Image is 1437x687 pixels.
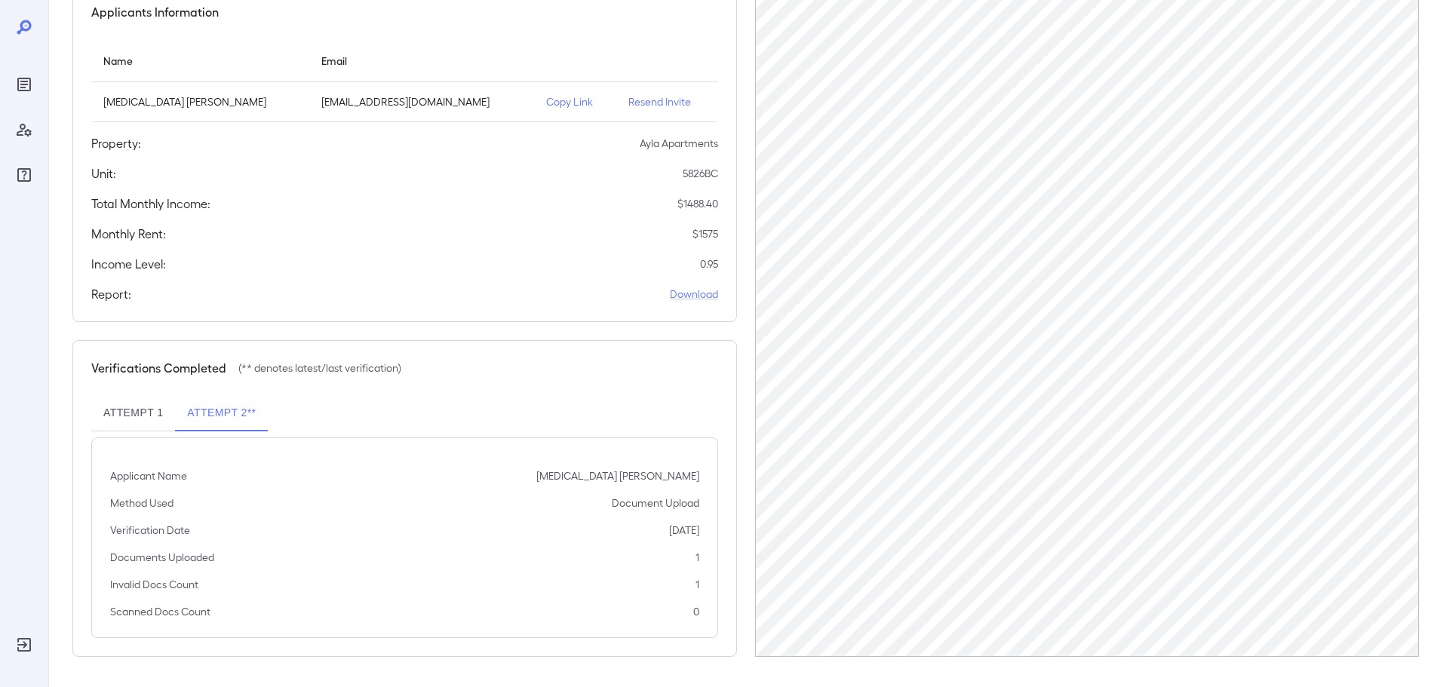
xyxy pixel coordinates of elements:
p: Invalid Docs Count [110,577,198,592]
p: (** denotes latest/last verification) [238,360,401,376]
h5: Applicants Information [91,3,219,21]
p: Document Upload [612,495,699,511]
th: Name [91,39,309,82]
p: Documents Uploaded [110,550,214,565]
button: Attempt 1 [91,395,175,431]
div: Log Out [12,633,36,657]
div: Reports [12,72,36,97]
h5: Unit: [91,164,116,182]
h5: Income Level: [91,255,166,273]
p: [DATE] [669,523,699,538]
p: Method Used [110,495,173,511]
p: $ 1488.40 [677,196,718,211]
h5: Property: [91,134,141,152]
div: Manage Users [12,118,36,142]
p: $ 1575 [692,226,718,241]
p: 0 [693,604,699,619]
h5: Monthly Rent: [91,225,166,243]
p: Copy Link [546,94,605,109]
table: simple table [91,39,718,122]
button: Attempt 2** [175,395,268,431]
p: 1 [695,577,699,592]
a: Download [670,287,718,302]
p: [EMAIL_ADDRESS][DOMAIN_NAME] [321,94,521,109]
p: Scanned Docs Count [110,604,210,619]
p: 1 [695,550,699,565]
p: Resend Invite [628,94,705,109]
h5: Total Monthly Income: [91,195,210,213]
h5: Verifications Completed [91,359,226,377]
th: Email [309,39,533,82]
p: 5826BC [683,166,718,181]
div: FAQ [12,163,36,187]
p: [MEDICAL_DATA] [PERSON_NAME] [536,468,699,483]
p: 0.95 [700,256,718,271]
p: Verification Date [110,523,190,538]
p: Ayla Apartments [640,136,718,151]
p: [MEDICAL_DATA] [PERSON_NAME] [103,94,297,109]
p: Applicant Name [110,468,187,483]
h5: Report: [91,285,131,303]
